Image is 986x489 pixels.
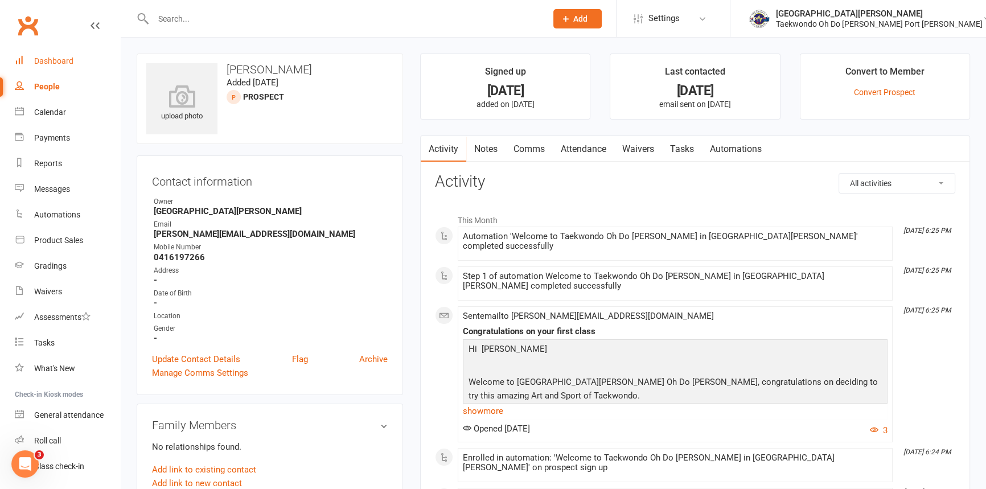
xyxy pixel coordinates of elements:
[485,64,526,85] div: Signed up
[154,252,388,262] strong: 0416197266
[854,88,915,97] a: Convert Prospect
[150,11,539,27] input: Search...
[431,85,580,97] div: [DATE]
[35,450,44,459] span: 3
[34,313,91,322] div: Assessments
[154,311,388,322] div: Location
[34,364,75,373] div: What's New
[776,19,983,29] div: Taekwondo Oh Do [PERSON_NAME] Port [PERSON_NAME]
[15,428,120,454] a: Roll call
[776,9,983,19] div: [GEOGRAPHIC_DATA][PERSON_NAME]
[466,136,506,162] a: Notes
[152,440,388,454] p: No relationships found.
[152,419,388,432] h3: Family Members
[870,424,888,437] button: 3
[152,463,256,476] a: Add link to existing contact
[34,236,83,245] div: Product Sales
[154,206,388,216] strong: [GEOGRAPHIC_DATA][PERSON_NAME]
[15,356,120,381] a: What's New
[154,323,388,334] div: Gender
[463,424,530,434] span: Opened [DATE]
[466,342,885,359] p: Hi [PERSON_NAME]
[665,64,725,85] div: Last contacted
[662,136,702,162] a: Tasks
[34,82,60,91] div: People
[154,265,388,276] div: Address
[243,92,284,101] snap: prospect
[154,242,388,253] div: Mobile Number
[506,136,553,162] a: Comms
[34,210,80,219] div: Automations
[15,330,120,356] a: Tasks
[463,327,888,336] div: Congratulations on your first class
[34,108,66,117] div: Calendar
[292,352,308,366] a: Flag
[15,279,120,305] a: Waivers
[15,305,120,330] a: Assessments
[154,298,388,308] strong: -
[146,63,393,76] h3: [PERSON_NAME]
[573,14,588,23] span: Add
[553,9,602,28] button: Add
[34,436,61,445] div: Roll call
[15,151,120,176] a: Reports
[747,7,770,30] img: thumb_image1517475016.png
[621,85,769,97] div: [DATE]
[15,202,120,228] a: Automations
[154,288,388,299] div: Date of Birth
[431,100,580,109] p: added on [DATE]
[146,85,217,122] div: upload photo
[903,448,951,456] i: [DATE] 6:24 PM
[154,333,388,343] strong: -
[614,136,662,162] a: Waivers
[15,454,120,479] a: Class kiosk mode
[152,352,240,366] a: Update Contact Details
[15,125,120,151] a: Payments
[903,266,951,274] i: [DATE] 6:25 PM
[702,136,770,162] a: Automations
[34,261,67,270] div: Gradings
[903,227,951,235] i: [DATE] 6:25 PM
[15,228,120,253] a: Product Sales
[34,133,70,142] div: Payments
[903,306,951,314] i: [DATE] 6:25 PM
[15,253,120,279] a: Gradings
[34,462,84,471] div: Class check-in
[463,311,714,321] span: Sent email to [PERSON_NAME][EMAIL_ADDRESS][DOMAIN_NAME]
[34,56,73,65] div: Dashboard
[435,208,955,227] li: This Month
[421,136,466,162] a: Activity
[15,48,120,74] a: Dashboard
[15,100,120,125] a: Calendar
[463,453,888,472] div: Enrolled in automation: 'Welcome to Taekwondo Oh Do [PERSON_NAME] in [GEOGRAPHIC_DATA][PERSON_NAM...
[11,450,39,478] iframe: Intercom live chat
[227,77,278,88] time: Added [DATE]
[15,176,120,202] a: Messages
[15,74,120,100] a: People
[154,229,388,239] strong: [PERSON_NAME][EMAIL_ADDRESS][DOMAIN_NAME]
[152,171,388,188] h3: Contact information
[152,366,248,380] a: Manage Comms Settings
[15,402,120,428] a: General attendance kiosk mode
[553,136,614,162] a: Attendance
[435,173,955,191] h3: Activity
[154,196,388,207] div: Owner
[34,410,104,420] div: General attendance
[34,338,55,347] div: Tasks
[34,184,70,194] div: Messages
[14,11,42,40] a: Clubworx
[34,159,62,168] div: Reports
[648,6,680,31] span: Settings
[463,403,888,419] a: show more
[154,275,388,285] strong: -
[359,352,388,366] a: Archive
[466,375,885,405] p: Welcome to [GEOGRAPHIC_DATA][PERSON_NAME] Oh Do [PERSON_NAME], congratulations on deciding to try...
[34,287,62,296] div: Waivers
[154,219,388,230] div: Email
[621,100,769,109] p: email sent on [DATE]
[845,64,925,85] div: Convert to Member
[463,272,888,291] div: Step 1 of automation Welcome to Taekwondo Oh Do [PERSON_NAME] in [GEOGRAPHIC_DATA][PERSON_NAME] c...
[463,232,888,251] div: Automation 'Welcome to Taekwondo Oh Do [PERSON_NAME] in [GEOGRAPHIC_DATA][PERSON_NAME]' completed...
